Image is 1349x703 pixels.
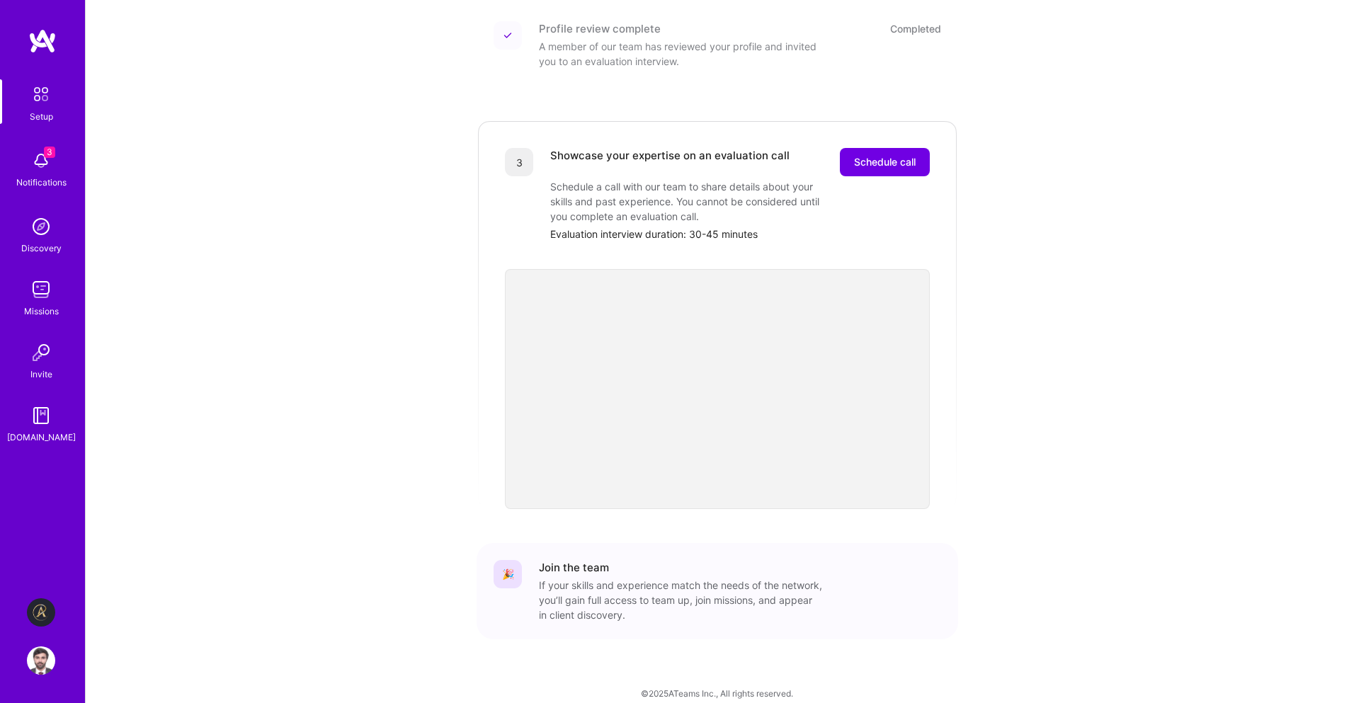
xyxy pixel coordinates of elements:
div: [DOMAIN_NAME] [7,430,76,445]
img: discovery [27,212,55,241]
img: teamwork [27,275,55,304]
div: Notifications [16,175,67,190]
img: bell [27,147,55,175]
a: User Avatar [23,646,59,675]
div: Setup [30,109,53,124]
a: Aldea: Transforming Behavior Change Through AI-Driven Coaching [23,598,59,627]
div: If your skills and experience match the needs of the network, you’ll gain full access to team up,... [539,578,822,622]
span: 3 [44,147,55,158]
div: Schedule a call with our team to share details about your skills and past experience. You cannot ... [550,179,833,224]
img: logo [28,28,57,54]
iframe: video [505,269,930,509]
img: Completed [503,31,512,40]
span: Schedule call [854,155,916,169]
button: Schedule call [840,148,930,176]
img: guide book [27,401,55,430]
div: Join the team [539,560,609,575]
div: Missions [24,304,59,319]
img: setup [26,79,56,109]
div: Evaluation interview duration: 30-45 minutes [550,227,930,241]
div: Invite [30,367,52,382]
div: Completed [890,21,941,36]
div: A member of our team has reviewed your profile and invited you to an evaluation interview. [539,39,822,69]
img: Aldea: Transforming Behavior Change Through AI-Driven Coaching [27,598,55,627]
div: Discovery [21,241,62,256]
img: Invite [27,338,55,367]
div: Showcase your expertise on an evaluation call [550,148,790,176]
div: Profile review complete [539,21,661,36]
div: 3 [505,148,533,176]
img: User Avatar [27,646,55,675]
div: 🎉 [494,560,522,588]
